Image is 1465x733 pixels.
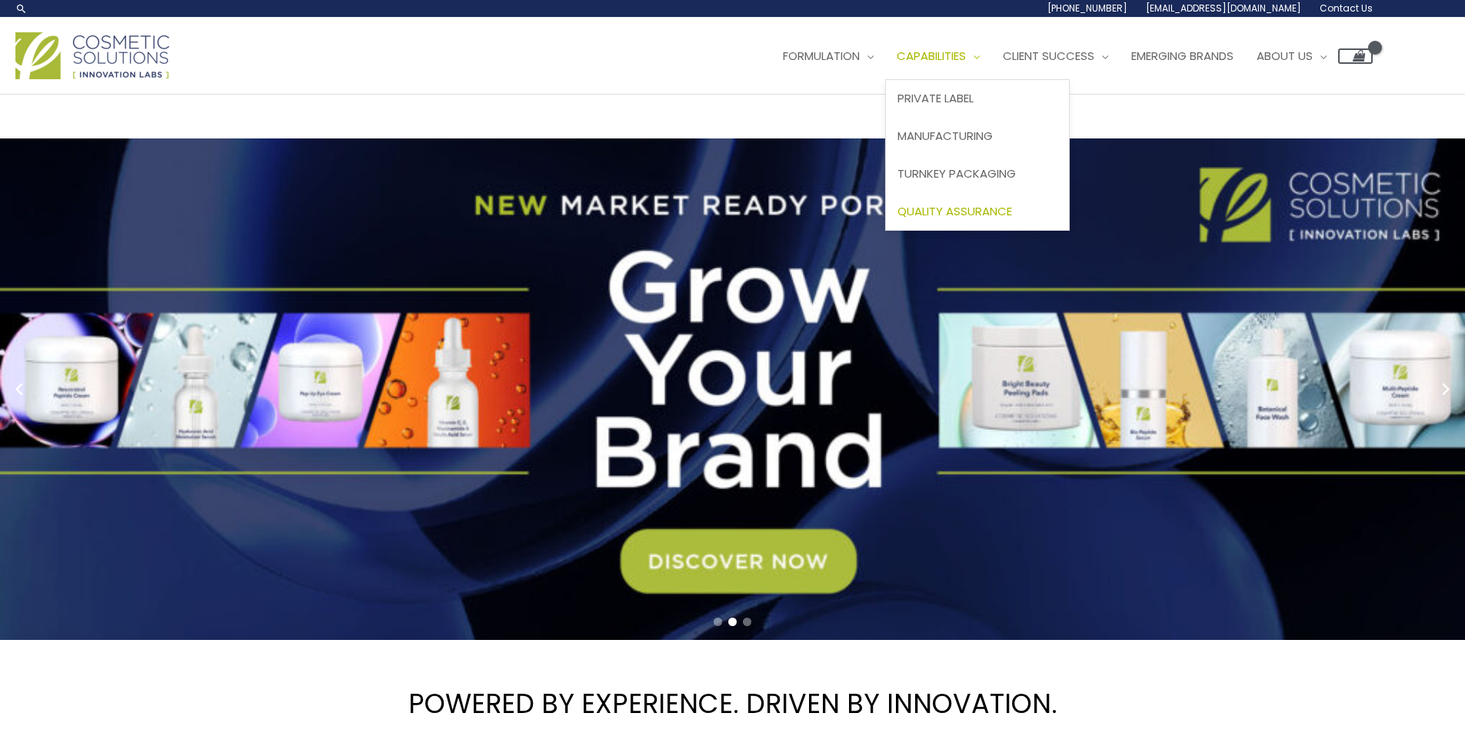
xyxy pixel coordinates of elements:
a: Emerging Brands [1120,33,1245,79]
button: Next slide [1434,378,1457,401]
span: [PHONE_NUMBER] [1047,2,1127,15]
span: Private Label [897,90,974,106]
button: Previous slide [8,378,31,401]
span: Emerging Brands [1131,48,1234,64]
span: [EMAIL_ADDRESS][DOMAIN_NAME] [1146,2,1301,15]
a: Search icon link [15,2,28,15]
span: Manufacturing [897,128,993,144]
span: Capabilities [897,48,966,64]
a: Turnkey Packaging [886,155,1069,192]
a: Formulation [771,33,885,79]
nav: Site Navigation [760,33,1373,79]
a: Client Success [991,33,1120,79]
span: Quality Assurance [897,203,1012,219]
span: Contact Us [1320,2,1373,15]
img: Cosmetic Solutions Logo [15,32,169,79]
span: About Us [1257,48,1313,64]
span: Turnkey Packaging [897,165,1016,182]
span: Go to slide 2 [728,618,737,626]
a: About Us [1245,33,1338,79]
span: Go to slide 3 [743,618,751,626]
a: Quality Assurance [886,192,1069,230]
a: Capabilities [885,33,991,79]
span: Client Success [1003,48,1094,64]
span: Formulation [783,48,860,64]
a: View Shopping Cart, empty [1338,48,1373,64]
a: Private Label [886,80,1069,118]
a: Manufacturing [886,118,1069,155]
span: Go to slide 1 [714,618,722,626]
